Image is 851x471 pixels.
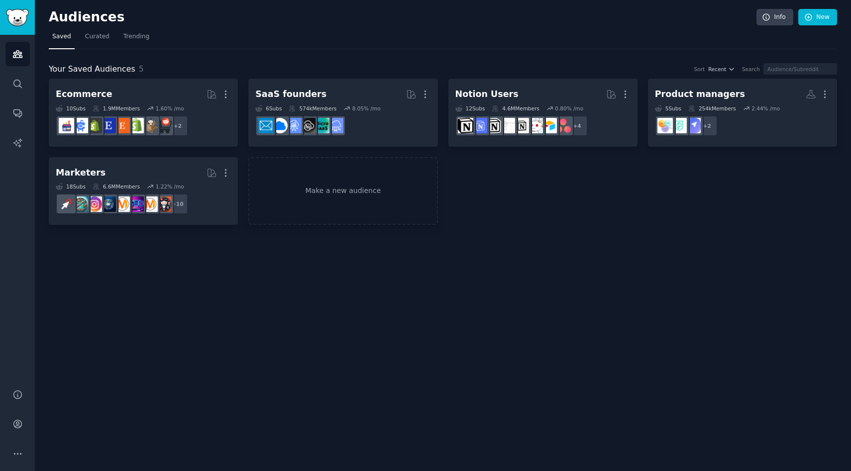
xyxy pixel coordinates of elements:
img: DigitalMarketing [114,196,130,212]
img: SEO [128,196,144,212]
img: microsaas [314,118,329,133]
div: + 2 [697,115,718,136]
span: 5 [139,64,144,74]
div: 12 Sub s [455,105,485,112]
a: Saved [49,29,75,49]
span: Your Saved Audiences [49,63,135,76]
span: Trending [123,32,149,41]
img: Affiliatemarketing [73,196,88,212]
div: Notion Users [455,88,519,100]
a: Info [756,9,793,26]
div: 4.6M Members [492,105,539,112]
img: ecommercemarketing [73,118,88,133]
img: digital_marketing [101,196,116,212]
div: 574k Members [289,105,336,112]
a: Trending [120,29,153,49]
span: Recent [708,66,726,73]
div: Search [742,66,760,73]
img: FreeNotionTemplates [472,118,487,133]
div: 1.9M Members [93,105,140,112]
img: Asana [555,118,571,133]
h2: Audiences [49,9,756,25]
img: GummySearch logo [6,9,29,26]
div: 6.6M Members [93,183,140,190]
div: + 4 [567,115,588,136]
div: 0.80 % /mo [555,105,583,112]
a: SaaS founders6Subs574kMembers8.05% /moSaaSmicrosaasNoCodeSaaSSaaSSalesB2BSaaSSaaS_Email_Marketing [248,79,437,147]
div: + 2 [167,115,188,136]
img: SaaSSales [286,118,302,133]
img: Notiontemplates [500,118,515,133]
div: Ecommerce [56,88,112,100]
div: 18 Sub s [56,183,86,190]
span: Curated [85,32,109,41]
div: 1.60 % /mo [156,105,184,112]
a: Ecommerce10Subs1.9MMembers1.60% /mo+2ecommercedropshipshopifyEtsyEtsySellersreviewmyshopifyecomme... [49,79,238,147]
a: Product managers5Subs254kMembers2.44% /mo+2productdesignjobsProductMgmtProductManagement [648,79,837,147]
img: ecommerce [156,118,172,133]
img: ecommerce_growth [59,118,74,133]
img: Airtable [541,118,557,133]
a: New [798,9,837,26]
img: NoCodeSaaS [300,118,316,133]
a: Make a new audience [248,157,437,225]
a: Curated [82,29,113,49]
input: Audience/Subreddit [763,63,837,75]
div: 2.44 % /mo [751,105,780,112]
img: shopify [128,118,144,133]
button: Recent [708,66,735,73]
div: 1.22 % /mo [156,183,184,190]
img: InstagramMarketing [87,196,102,212]
div: 8.05 % /mo [352,105,381,112]
div: 5 Sub s [655,105,681,112]
div: SaaS founders [255,88,326,100]
img: dropship [142,118,158,133]
img: SaaS_Email_Marketing [258,118,274,133]
img: Etsy [114,118,130,133]
img: EtsySellers [101,118,116,133]
div: Marketers [56,167,106,179]
div: 254k Members [688,105,736,112]
img: notioncreations [486,118,501,133]
div: 6 Sub s [255,105,282,112]
div: Sort [694,66,705,73]
img: Notion [514,118,529,133]
img: PPC [59,196,74,212]
img: ProductManagement [657,118,673,133]
div: + 10 [167,193,188,214]
img: SaaS [328,118,343,133]
img: NotionGeeks [458,118,473,133]
img: reviewmyshopify [87,118,102,133]
img: ProductMgmt [671,118,687,133]
img: marketing [142,196,158,212]
img: productivity [528,118,543,133]
div: Product managers [655,88,745,100]
img: productdesignjobs [685,118,701,133]
img: B2BSaaS [272,118,288,133]
div: 10 Sub s [56,105,86,112]
img: socialmedia [156,196,172,212]
a: Notion Users12Subs4.6MMembers0.80% /mo+4AsanaAirtableproductivityNotionNotiontemplatesnotioncreat... [448,79,638,147]
span: Saved [52,32,71,41]
a: Marketers18Subs6.6MMembers1.22% /mo+10socialmediamarketingSEODigitalMarketingdigital_marketingIns... [49,157,238,225]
